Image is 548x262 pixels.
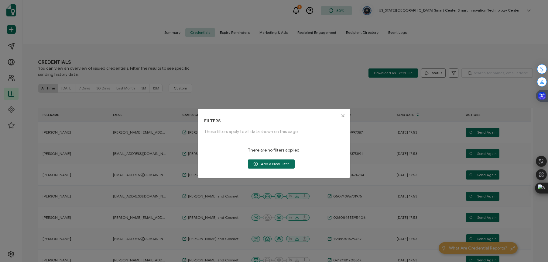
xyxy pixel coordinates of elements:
[198,109,350,178] div: dialog
[248,159,294,169] span: Add a New Filter
[204,129,299,135] p: These filters apply to all data shown on this page.
[518,233,548,262] iframe: Chat Widget
[204,118,344,124] span: FILTERS
[248,147,300,153] p: There are no filters applied.
[248,159,295,169] button: Add a New Filter
[336,109,350,123] button: Close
